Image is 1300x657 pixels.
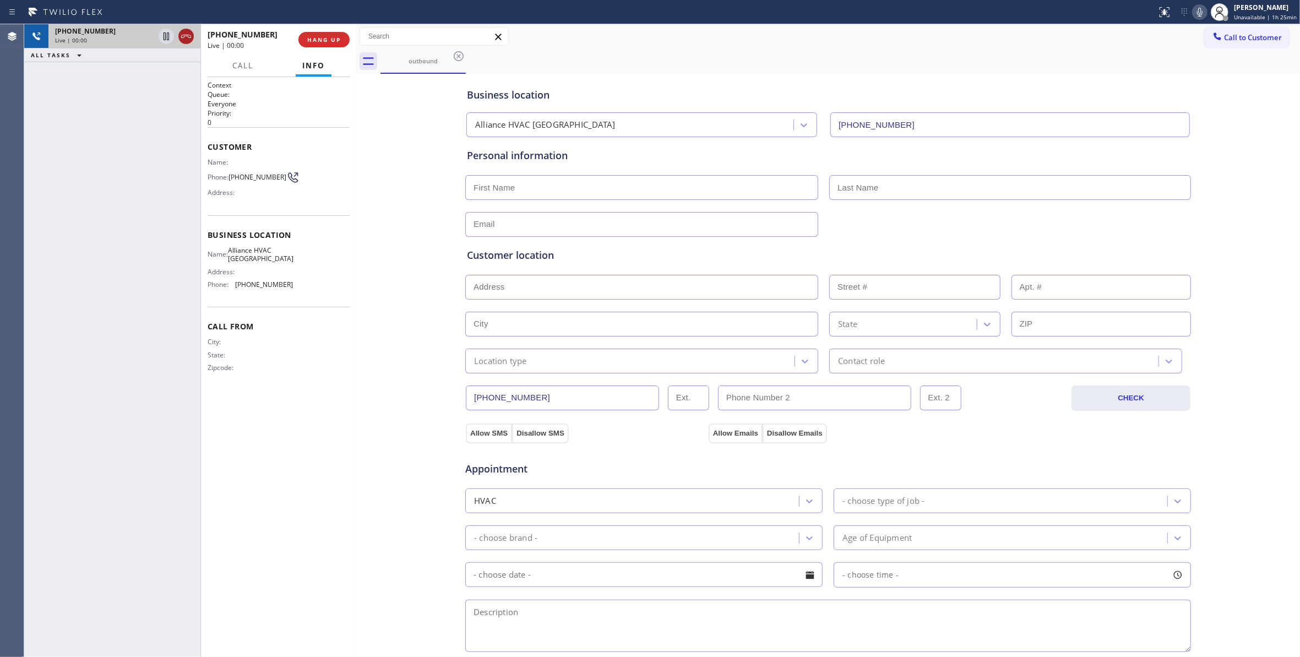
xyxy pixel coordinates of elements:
[208,268,237,276] span: Address:
[474,355,527,367] div: Location type
[208,99,350,108] p: Everyone
[208,250,228,258] span: Name:
[1071,385,1190,411] button: CHECK
[55,26,116,36] span: [PHONE_NUMBER]
[55,36,87,44] span: Live | 00:00
[1205,27,1289,48] button: Call to Customer
[1192,4,1207,20] button: Mute
[475,119,615,132] div: Alliance HVAC [GEOGRAPHIC_DATA]
[159,29,174,44] button: Hold Customer
[178,29,194,44] button: Hang up
[208,41,244,50] span: Live | 00:00
[718,385,911,410] input: Phone Number 2
[229,173,286,181] span: [PHONE_NUMBER]
[31,51,70,59] span: ALL TASKS
[829,175,1191,200] input: Last Name
[467,148,1189,163] div: Personal information
[1234,13,1297,21] span: Unavailable | 1h 25min
[208,230,350,240] span: Business location
[208,363,237,372] span: Zipcode:
[920,385,961,410] input: Ext. 2
[232,61,253,70] span: Call
[709,423,763,443] button: Allow Emails
[465,175,818,200] input: First Name
[467,248,1189,263] div: Customer location
[208,321,350,332] span: Call From
[842,569,899,580] span: - choose time -
[307,36,341,44] span: HANG UP
[838,318,857,330] div: State
[838,355,885,367] div: Contact role
[296,55,331,77] button: Info
[842,495,924,507] div: - choose type of job -
[208,351,237,359] span: State:
[465,212,818,237] input: Email
[208,29,278,40] span: [PHONE_NUMBER]
[24,48,93,62] button: ALL TASKS
[208,338,237,346] span: City:
[842,531,912,544] div: Age of Equipment
[465,275,818,300] input: Address
[382,57,465,65] div: outbound
[465,312,818,336] input: City
[830,112,1190,137] input: Phone Number
[474,531,537,544] div: - choose brand -
[465,461,706,476] span: Appointment
[829,275,1000,300] input: Street #
[208,173,229,181] span: Phone:
[226,55,260,77] button: Call
[512,423,569,443] button: Disallow SMS
[1011,275,1192,300] input: Apt. #
[668,385,709,410] input: Ext.
[208,118,350,127] p: 0
[474,495,496,507] div: HVAC
[466,385,659,410] input: Phone Number
[465,562,823,587] input: - choose date -
[208,142,350,152] span: Customer
[1224,32,1282,42] span: Call to Customer
[360,28,508,45] input: Search
[208,90,350,99] h2: Queue:
[208,108,350,118] h2: Priority:
[763,423,827,443] button: Disallow Emails
[208,280,235,289] span: Phone:
[1011,312,1192,336] input: ZIP
[467,88,1189,102] div: Business location
[466,423,512,443] button: Allow SMS
[228,246,293,263] span: Alliance HVAC [GEOGRAPHIC_DATA]
[1234,3,1297,12] div: [PERSON_NAME]
[235,280,293,289] span: [PHONE_NUMBER]
[298,32,350,47] button: HANG UP
[208,158,237,166] span: Name:
[208,188,237,197] span: Address:
[208,80,350,90] h1: Context
[302,61,325,70] span: Info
